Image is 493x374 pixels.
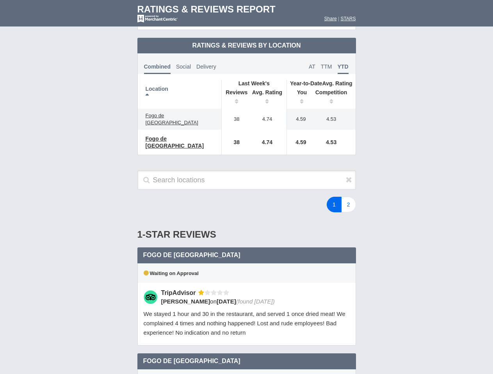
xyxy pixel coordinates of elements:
th: Avg. Rating: activate to sort column ascending [248,87,287,109]
div: TripAdvisor [161,289,199,297]
img: TripAdvisor [144,290,157,304]
span: Delivery [196,64,216,70]
span: YTD [338,64,349,74]
td: 38 [221,109,248,130]
a: Share [324,16,337,21]
td: 4.59 [287,130,311,155]
span: Year-to-Date [290,80,322,86]
th: Location: activate to sort column descending [138,80,222,109]
span: [PERSON_NAME] [161,298,210,305]
span: (found [DATE]) [236,298,275,305]
a: STARS [340,16,356,21]
span: Social [176,64,191,70]
td: 4.74 [248,109,287,130]
td: 4.59 [287,109,311,130]
td: 4.74 [248,130,287,155]
td: 4.53 [311,109,356,130]
th: Avg. Rating [287,80,356,87]
span: Fogo de [GEOGRAPHIC_DATA] [146,113,198,125]
a: 1 [327,197,342,212]
img: mc-powered-by-logo-white-103.png [137,15,178,23]
span: TTM [321,64,332,70]
span: Fogo de [GEOGRAPHIC_DATA] [146,136,204,149]
a: 2 [341,197,356,212]
span: AT [309,64,315,70]
a: Fogo de [GEOGRAPHIC_DATA] [142,134,217,150]
th: Reviews: activate to sort column ascending [221,87,248,109]
span: We stayed 1 hour and 30 in the restaurant, and served 1 once dried meat! We complained 4 times an... [144,310,345,336]
th: Last Week's [221,80,287,87]
td: 38 [221,130,248,155]
span: [DATE] [217,298,236,305]
a: Fogo de [GEOGRAPHIC_DATA] [142,111,217,127]
th: Competition : activate to sort column ascending [311,87,356,109]
td: Ratings & Reviews by Location [137,38,356,53]
span: | [338,16,339,21]
div: 1-Star Reviews [137,222,356,247]
span: Fogo de [GEOGRAPHIC_DATA] [143,358,240,364]
th: You: activate to sort column ascending [287,87,311,109]
td: 4.53 [311,130,356,155]
span: Fogo de [GEOGRAPHIC_DATA] [143,252,240,258]
span: Waiting on Approval [144,270,199,276]
span: Combined [144,64,171,74]
div: on [161,297,345,305]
